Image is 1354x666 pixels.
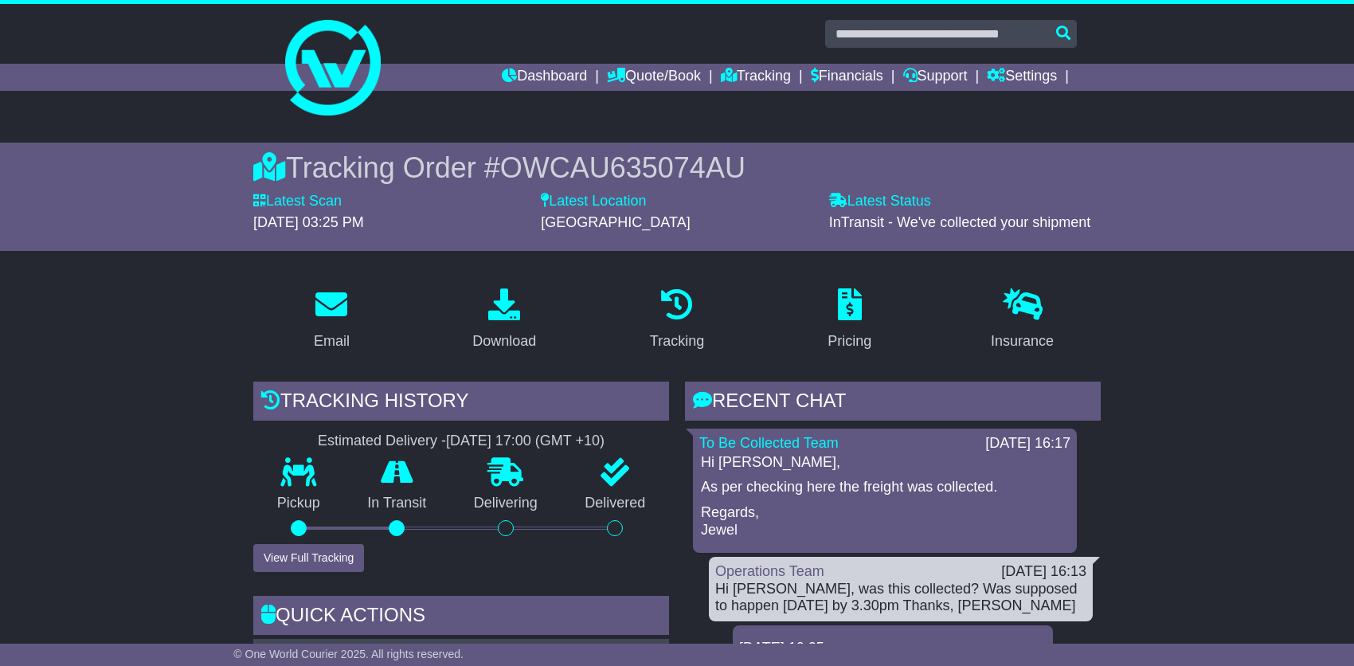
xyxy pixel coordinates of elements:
[303,283,360,358] a: Email
[817,283,882,358] a: Pricing
[701,479,1069,496] p: As per checking here the freight was collected.
[715,581,1086,615] div: Hi [PERSON_NAME], was this collected? Was supposed to happen [DATE] by 3.30pm Thanks, [PERSON_NAME]
[685,382,1101,425] div: RECENT CHAT
[344,495,451,512] p: In Transit
[541,214,690,230] span: [GEOGRAPHIC_DATA]
[903,64,968,91] a: Support
[607,64,701,91] a: Quote/Book
[472,331,536,352] div: Download
[739,640,1047,657] div: [DATE] 10:25
[314,331,350,352] div: Email
[562,495,670,512] p: Delivered
[991,331,1054,352] div: Insurance
[699,435,839,451] a: To Be Collected Team
[640,283,714,358] a: Tracking
[450,495,562,512] p: Delivering
[987,64,1057,91] a: Settings
[253,193,342,210] label: Latest Scan
[500,151,745,184] span: OWCAU635074AU
[253,382,669,425] div: Tracking history
[980,283,1064,358] a: Insurance
[253,596,669,639] div: Quick Actions
[462,283,546,358] a: Download
[233,648,464,660] span: © One World Courier 2025. All rights reserved.
[1001,563,1086,581] div: [DATE] 16:13
[829,214,1091,230] span: InTransit - We've collected your shipment
[701,504,1069,539] p: Regards, Jewel
[253,151,1101,185] div: Tracking Order #
[502,64,587,91] a: Dashboard
[828,331,871,352] div: Pricing
[811,64,883,91] a: Financials
[715,563,824,579] a: Operations Team
[253,544,364,572] button: View Full Tracking
[253,433,669,450] div: Estimated Delivery -
[446,433,605,450] div: [DATE] 17:00 (GMT +10)
[253,214,364,230] span: [DATE] 03:25 PM
[829,193,931,210] label: Latest Status
[721,64,791,91] a: Tracking
[985,435,1070,452] div: [DATE] 16:17
[650,331,704,352] div: Tracking
[701,454,1069,472] p: Hi [PERSON_NAME],
[253,495,344,512] p: Pickup
[541,193,646,210] label: Latest Location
